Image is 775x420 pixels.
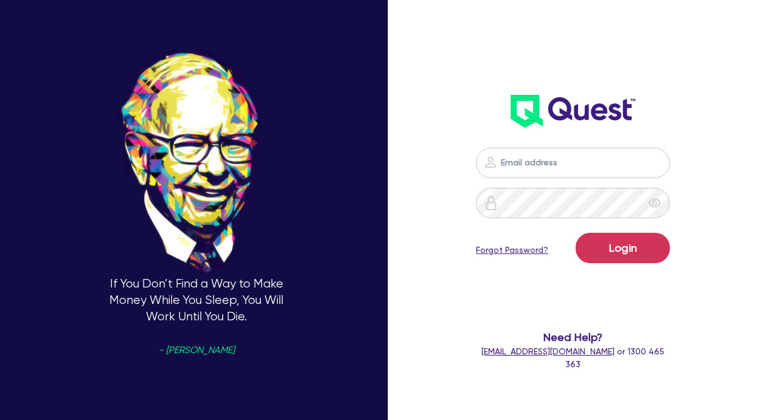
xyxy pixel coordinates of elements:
a: Forgot Password? [476,244,548,256]
input: Email address [476,148,670,178]
span: Need Help? [476,329,670,345]
img: icon-password [483,155,498,170]
span: or 1300 465 363 [481,346,664,369]
button: Login [576,233,670,263]
img: icon-password [484,196,498,210]
img: wH2k97JdezQIQAAAABJRU5ErkJggg== [511,95,635,128]
span: eye [649,197,661,209]
a: [EMAIL_ADDRESS][DOMAIN_NAME] [481,346,615,356]
span: - [PERSON_NAME] [159,346,235,355]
